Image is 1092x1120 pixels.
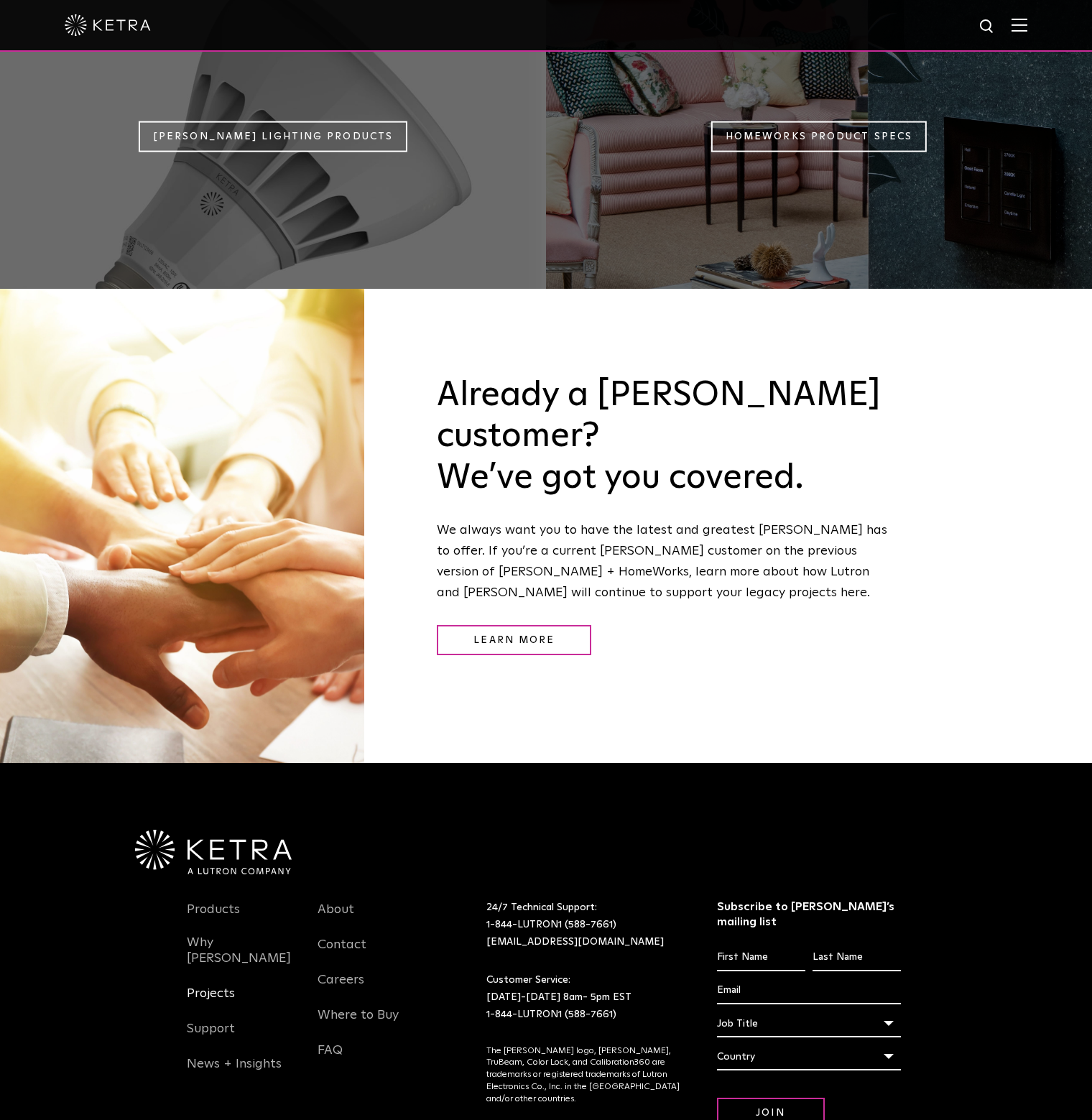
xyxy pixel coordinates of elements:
a: News + Insights [187,1056,282,1089]
a: Why [PERSON_NAME] [187,935,296,984]
div: Job Title [717,1010,902,1037]
img: Hamburger%20Nav.svg [1012,18,1027,32]
input: Last Name [813,944,901,971]
a: [PERSON_NAME] Lighting Products [139,121,407,152]
a: Contact [318,937,366,970]
img: search icon [978,18,996,36]
a: Where to Buy [318,1007,399,1040]
h3: Already a [PERSON_NAME] customer? We’ve got you covered. [437,375,894,499]
img: ketra-logo-2019-white [65,14,151,36]
a: FAQ [318,1042,343,1075]
a: Careers [318,972,364,1005]
img: Ketra-aLutronCo_White_RGB [135,830,292,874]
p: The [PERSON_NAME] logo, [PERSON_NAME], TruBeam, Color Lock, and Calibration360 are trademarks or ... [486,1045,681,1106]
a: Projects [187,986,235,1019]
div: Navigation Menu [318,899,427,1075]
p: 24/7 Technical Support: [486,899,681,950]
a: [EMAIL_ADDRESS][DOMAIN_NAME] [486,937,664,947]
input: Email [717,977,902,1004]
a: About [318,902,354,935]
h3: Subscribe to [PERSON_NAME]’s mailing list [717,899,902,930]
p: Customer Service: [DATE]-[DATE] 8am- 5pm EST [486,972,681,1023]
a: Homeworks Product Specs [711,121,927,152]
a: Products [187,902,240,935]
p: We always want you to have the latest and greatest [PERSON_NAME] has to offer. If you’re a curren... [437,520,894,603]
input: First Name [717,944,805,971]
a: 1-844-LUTRON1 (588-7661) [486,920,616,930]
a: Learn More [437,625,591,656]
div: Navigation Menu [187,899,296,1089]
div: Country [717,1043,902,1070]
a: Support [187,1021,235,1054]
a: 1-844-LUTRON1 (588-7661) [486,1009,616,1019]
